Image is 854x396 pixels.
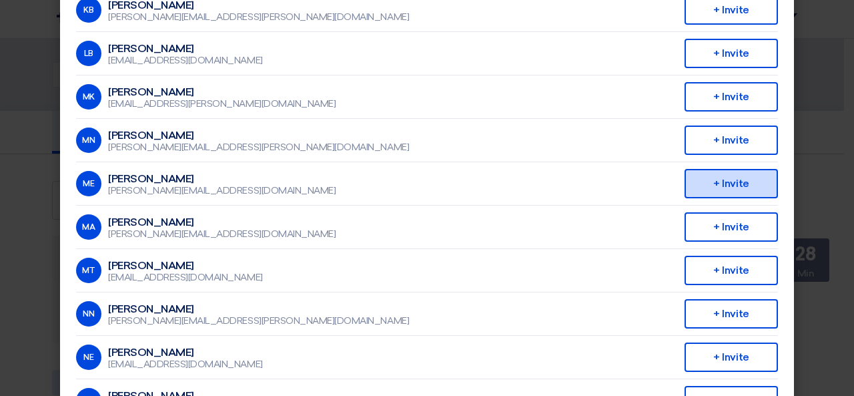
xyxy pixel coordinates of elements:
[108,43,263,55] div: [PERSON_NAME]
[685,212,778,242] div: + Invite
[76,171,101,196] div: ME
[685,82,778,112] div: + Invite
[108,216,336,228] div: [PERSON_NAME]
[108,260,263,272] div: [PERSON_NAME]
[108,130,409,142] div: [PERSON_NAME]
[685,169,778,198] div: + Invite
[108,173,336,185] div: [PERSON_NAME]
[108,98,336,110] div: [EMAIL_ADDRESS][PERSON_NAME][DOMAIN_NAME]
[108,185,336,197] div: [PERSON_NAME][EMAIL_ADDRESS][DOMAIN_NAME]
[685,343,778,372] div: + Invite
[108,11,409,23] div: [PERSON_NAME][EMAIL_ADDRESS][PERSON_NAME][DOMAIN_NAME]
[108,359,263,371] div: [EMAIL_ADDRESS][DOMAIN_NAME]
[685,39,778,68] div: + Invite
[108,228,336,240] div: [PERSON_NAME][EMAIL_ADDRESS][DOMAIN_NAME]
[108,55,263,67] div: [EMAIL_ADDRESS][DOMAIN_NAME]
[108,303,409,315] div: [PERSON_NAME]
[108,142,409,154] div: [PERSON_NAME][EMAIL_ADDRESS][PERSON_NAME][DOMAIN_NAME]
[108,315,409,327] div: [PERSON_NAME][EMAIL_ADDRESS][PERSON_NAME][DOMAIN_NAME]
[685,126,778,155] div: + Invite
[76,301,101,327] div: NN
[108,272,263,284] div: [EMAIL_ADDRESS][DOMAIN_NAME]
[76,345,101,370] div: NE
[685,256,778,285] div: + Invite
[108,86,336,98] div: [PERSON_NAME]
[76,41,101,66] div: LB
[76,214,101,240] div: MA
[108,347,263,359] div: [PERSON_NAME]
[685,299,778,329] div: + Invite
[76,258,101,283] div: MT
[76,128,101,153] div: MN
[76,84,101,110] div: MK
